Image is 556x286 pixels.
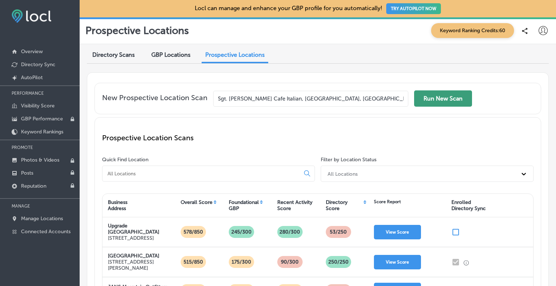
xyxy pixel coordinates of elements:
p: Keyword Rankings [21,129,63,135]
p: Manage Locations [21,215,63,222]
p: Reputation [21,183,46,189]
p: Overview [21,48,43,55]
p: 280/300 [277,226,303,238]
div: Score Report [374,199,401,204]
div: Directory Score [326,199,363,212]
div: Recent Activity Score [277,199,312,212]
div: Overall Score [181,199,212,205]
strong: Upgrade [GEOGRAPHIC_DATA] [108,223,159,235]
strong: [GEOGRAPHIC_DATA] [108,253,159,259]
button: View Score [374,255,421,269]
p: Visibility Score [21,103,55,109]
p: 250 /250 [325,256,351,268]
p: 578/850 [181,226,206,238]
label: Filter by Location Status [321,157,376,163]
p: Prospective Location Scans [102,133,534,142]
p: Photos & Videos [21,157,59,163]
div: All Locations [328,171,358,177]
p: Posts [21,170,33,176]
button: Run New Scan [414,90,472,107]
input: Enter your business location [213,91,408,107]
span: Prospective Locations [205,51,265,58]
p: [STREET_ADDRESS][PERSON_NAME] [108,259,170,271]
p: 245/300 [228,226,254,238]
p: 515/850 [181,256,206,268]
button: View Score [374,225,421,239]
input: All Locations [107,170,298,177]
p: 90/300 [278,256,302,268]
div: Foundational GBP [229,199,259,212]
div: Business Address [108,199,127,212]
span: Directory Scans [92,51,135,58]
p: Connected Accounts [21,229,71,235]
p: AutoPilot [21,74,43,81]
div: Enrolled Directory Sync [451,199,486,212]
button: TRY AUTOPILOT NOW [386,3,441,14]
p: 53 /250 [327,226,350,238]
p: Directory Sync [21,61,55,68]
p: [STREET_ADDRESS] [108,235,170,241]
p: 175/300 [229,256,254,268]
span: GBP Locations [151,51,190,58]
p: GBP Performance [21,116,63,122]
p: Prospective Locations [85,25,189,37]
p: New Prospective Location Scan [102,93,207,107]
img: fda3e92497d09a02dc62c9cd864e3231.png [12,9,51,23]
span: Keyword Ranking Credits: 60 [431,23,514,38]
label: Quick Find Location [102,157,148,163]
